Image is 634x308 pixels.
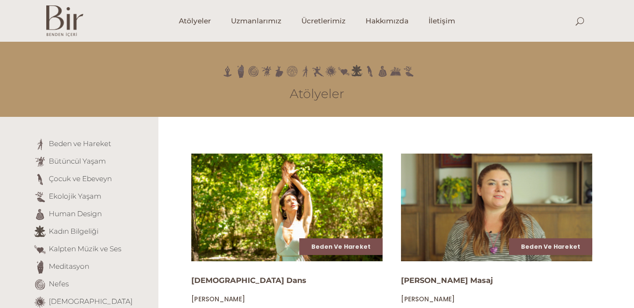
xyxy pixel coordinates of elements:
a: [PERSON_NAME] [191,295,245,303]
a: Beden ve Hareket [311,242,371,251]
span: [PERSON_NAME] [191,295,245,303]
span: İletişim [429,16,455,26]
a: Çocuk ve Ebeveyn [49,174,112,183]
span: Uzmanlarımız [231,16,281,26]
a: [PERSON_NAME] Masaj [401,276,493,285]
a: [DEMOGRAPHIC_DATA] Dans [191,276,306,285]
span: Ücretlerimiz [301,16,346,26]
a: Ekolojik Yaşam [49,192,101,200]
a: Meditasyon [49,262,89,270]
a: Kalpten Müzik ve Ses [49,245,121,253]
a: Beden ve Hareket [521,242,580,251]
a: Beden ve Hareket [49,139,111,148]
a: Kadın Bilgeliği [49,227,98,235]
a: Human Design [49,210,102,218]
a: Nefes [49,280,69,288]
span: Hakkımızda [366,16,408,26]
span: [PERSON_NAME] [401,295,455,303]
a: [PERSON_NAME] [401,295,455,303]
span: Atölyeler [179,16,211,26]
a: Bütüncül Yaşam [49,157,106,165]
